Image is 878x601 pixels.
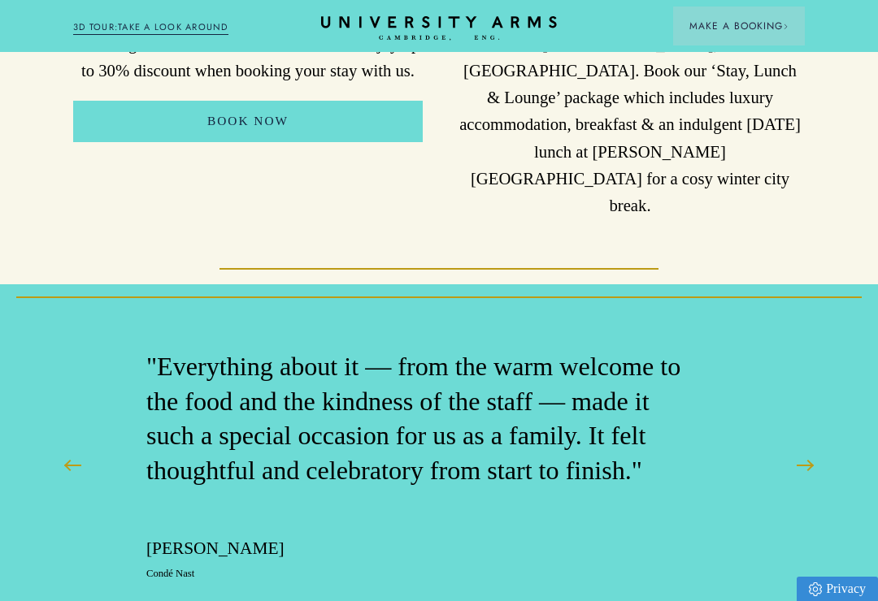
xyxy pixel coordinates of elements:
[146,349,683,488] p: "Everything about it — from the warm welcome to the food and the kindness of the staff — made it ...
[689,19,789,33] span: Make a Booking
[783,24,789,29] img: Arrow icon
[73,101,422,142] a: Book Now
[146,566,683,581] p: Condé Nast
[73,20,228,35] a: 3D TOUR:TAKE A LOOK AROUND
[321,16,557,41] a: Home
[785,445,825,486] button: Next Slide
[809,582,822,596] img: Privacy
[797,577,878,601] a: Privacy
[673,6,805,45] button: Make a BookingArrow icon
[146,537,683,560] p: [PERSON_NAME]
[455,4,805,219] p: Elevate your winter weekend escape at [GEOGRAPHIC_DATA], [GEOGRAPHIC_DATA]. Book our ‘Stay, Lunch...
[53,445,93,486] button: Previous Slide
